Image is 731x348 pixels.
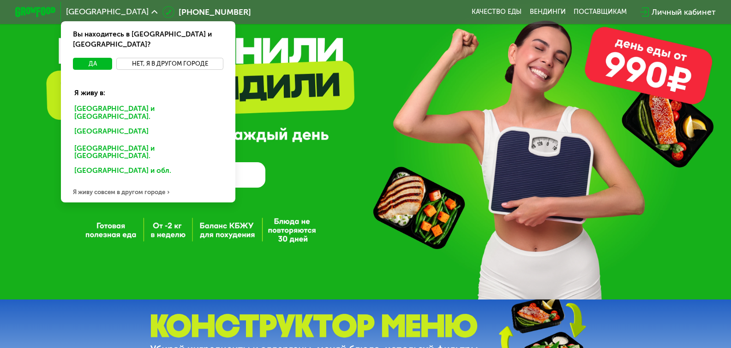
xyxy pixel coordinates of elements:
[116,58,223,70] button: Нет, я в другом городе
[530,8,566,16] a: Вендинги
[61,182,235,202] div: Я живу совсем в другом городе
[652,6,716,18] div: Личный кабинет
[67,124,225,140] div: [GEOGRAPHIC_DATA]
[67,141,229,163] div: [GEOGRAPHIC_DATA] и [GEOGRAPHIC_DATA].
[67,102,229,123] div: [GEOGRAPHIC_DATA] и [GEOGRAPHIC_DATA].
[73,58,112,70] button: Да
[61,21,235,58] div: Вы находитесь в [GEOGRAPHIC_DATA] и [GEOGRAPHIC_DATA]?
[574,8,627,16] div: поставщикам
[162,6,251,18] a: [PHONE_NUMBER]
[472,8,521,16] a: Качество еды
[67,164,225,180] div: [GEOGRAPHIC_DATA] и обл.
[67,79,229,98] div: Я живу в:
[66,8,149,16] span: [GEOGRAPHIC_DATA]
